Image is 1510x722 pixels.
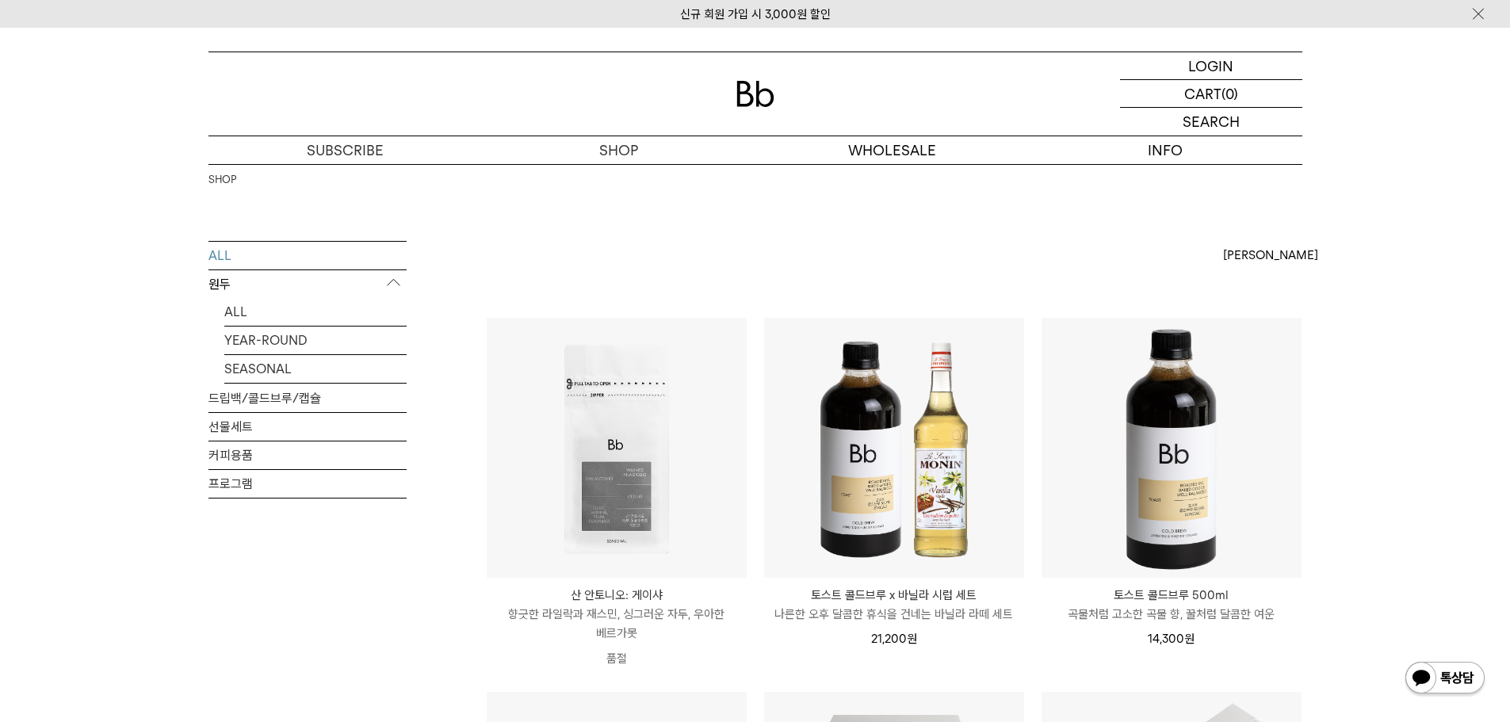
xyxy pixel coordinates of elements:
[208,242,407,269] a: ALL
[1184,80,1221,107] p: CART
[1042,586,1302,605] p: 토스트 콜드브루 500ml
[1029,136,1302,164] p: INFO
[1120,80,1302,108] a: CART (0)
[208,441,407,469] a: 커피용품
[224,327,407,354] a: YEAR-ROUND
[871,632,917,646] span: 21,200
[907,632,917,646] span: 원
[208,470,407,498] a: 프로그램
[482,136,755,164] a: SHOP
[208,270,407,299] p: 원두
[224,298,407,326] a: ALL
[755,136,1029,164] p: WHOLESALE
[487,586,747,605] p: 산 안토니오: 게이샤
[1042,318,1302,578] img: 토스트 콜드브루 500ml
[1183,108,1240,136] p: SEARCH
[208,413,407,441] a: 선물세트
[1188,52,1233,79] p: LOGIN
[208,172,236,188] a: SHOP
[764,586,1024,624] a: 토스트 콜드브루 x 바닐라 시럽 세트 나른한 오후 달콤한 휴식을 건네는 바닐라 라떼 세트
[1120,52,1302,80] a: LOGIN
[764,605,1024,624] p: 나른한 오후 달콤한 휴식을 건네는 바닐라 라떼 세트
[487,318,747,578] img: 산 안토니오: 게이샤
[1184,632,1195,646] span: 원
[680,7,831,21] a: 신규 회원 가입 시 3,000원 할인
[208,384,407,412] a: 드립백/콜드브루/캡슐
[764,586,1024,605] p: 토스트 콜드브루 x 바닐라 시럽 세트
[1223,246,1318,265] span: [PERSON_NAME]
[487,586,747,643] a: 산 안토니오: 게이샤 향긋한 라일락과 재스민, 싱그러운 자두, 우아한 베르가못
[487,643,747,674] p: 품절
[1404,660,1486,698] img: 카카오톡 채널 1:1 채팅 버튼
[224,355,407,383] a: SEASONAL
[1221,80,1238,107] p: (0)
[487,605,747,643] p: 향긋한 라일락과 재스민, 싱그러운 자두, 우아한 베르가못
[1042,586,1302,624] a: 토스트 콜드브루 500ml 곡물처럼 고소한 곡물 향, 꿀처럼 달콤한 여운
[764,318,1024,578] img: 토스트 콜드브루 x 바닐라 시럽 세트
[1148,632,1195,646] span: 14,300
[208,136,482,164] a: SUBSCRIBE
[1042,605,1302,624] p: 곡물처럼 고소한 곡물 향, 꿀처럼 달콤한 여운
[736,81,774,107] img: 로고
